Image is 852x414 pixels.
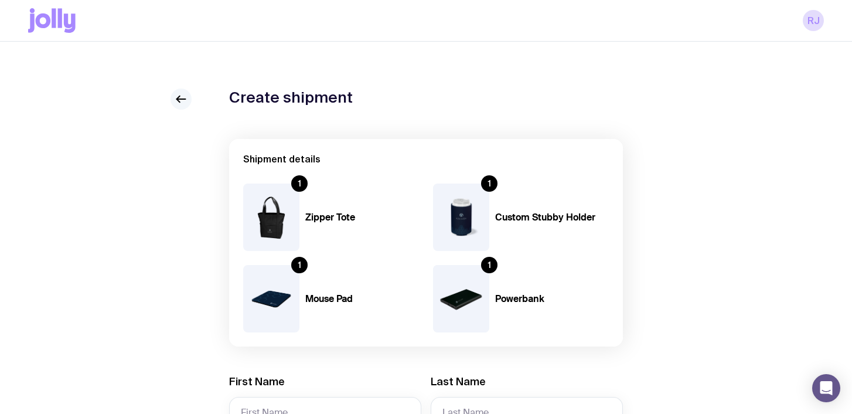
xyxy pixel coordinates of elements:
label: Last Name [431,375,486,389]
h4: Powerbank [495,293,609,305]
a: RJ [803,10,824,31]
h2: Shipment details [243,153,609,165]
div: Open Intercom Messenger [812,374,840,402]
div: 1 [481,257,497,273]
h1: Create shipment [229,89,353,106]
h4: Zipper Tote [305,212,419,223]
h4: Custom Stubby Holder [495,212,609,223]
div: 1 [291,175,308,192]
h4: Mouse Pad [305,293,419,305]
label: First Name [229,375,285,389]
div: 1 [291,257,308,273]
div: 1 [481,175,497,192]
